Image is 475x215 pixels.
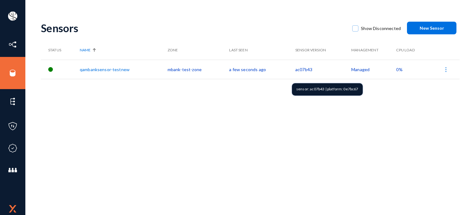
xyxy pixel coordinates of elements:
[80,67,130,72] a: qambanksensor-testnew
[8,97,17,106] img: icon-elements.svg
[8,40,17,49] img: icon-inventory.svg
[351,60,396,79] td: Managed
[396,67,402,72] span: 0%
[443,67,449,73] img: icon-more.svg
[8,11,17,21] img: ACg8ocIa8OWj5FIzaB8MU-JIbNDt0RWcUDl_eQ0ZyYxN7rWYZ1uJfn9p=s96-c
[229,60,295,79] td: a few seconds ago
[229,41,295,60] th: Last Seen
[41,41,80,60] th: Status
[361,24,401,33] span: Show Disconnected
[41,22,346,34] div: Sensors
[407,22,456,34] button: New Sensor
[8,144,17,153] img: icon-compliance.svg
[396,41,426,60] th: CPU Load
[8,68,17,78] img: icon-sources.svg
[80,47,91,53] span: Name
[8,122,17,131] img: icon-policies.svg
[80,47,165,53] div: Name
[8,166,17,175] img: icon-members.svg
[351,41,396,60] th: Management
[168,60,229,79] td: mbank-test-zone
[292,83,363,96] div: sensor: ac07b43 | platform: 0e7bc67
[295,41,351,60] th: Sensor Version
[420,25,444,31] span: New Sensor
[168,41,229,60] th: Zone
[295,60,351,79] td: ac07b43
